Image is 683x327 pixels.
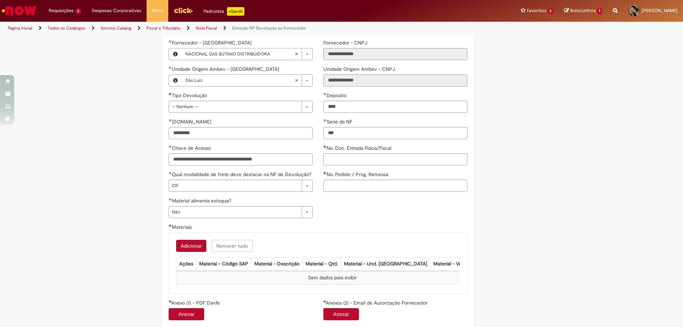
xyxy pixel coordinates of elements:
a: Todos os Catálogos [48,25,85,31]
input: Unidade Origem Ambev - CNPJ [323,74,467,86]
span: CIF [172,180,298,191]
span: Materiais [172,224,193,230]
input: No.NF [169,127,313,139]
span: Favoritos [527,7,546,14]
th: Material - Código SAP [196,257,251,270]
span: Necessários [169,93,172,95]
input: Fornecedor - CNPJ [323,48,467,60]
img: ServiceNow [1,4,37,18]
button: Anexar [169,308,204,320]
span: 2 [548,8,554,14]
th: Material - Qtd. [302,257,341,270]
span: Somente leitura - Unidade Origem Ambev - CNPJ [323,66,396,72]
span: São Luiz [185,75,295,86]
span: Anexos (2) - Email de Autorização Fornecedor [326,300,429,306]
span: Campo obrigatório [323,300,326,303]
span: Não [172,206,298,218]
button: Unidade Origem Ambev - Nome, Visualizar este registro São Luiz [169,75,182,86]
span: Anexo (1) - PDF Danfe [171,300,221,306]
a: Service Catalog [101,25,131,31]
input: Chave de Acesso [169,153,313,165]
button: Fornecedor - Nome, Visualizar este registro NACIONAL GAS BUTANO DISTRIBUIDORA [169,48,182,60]
span: -- Nenhum -- [172,101,298,112]
a: NACIONAL GAS BUTANO DISTRIBUIDORALimpar campo Fornecedor - Nome [182,48,312,60]
span: Necessários [323,145,327,148]
span: Serie da NF [327,118,354,125]
span: Campo obrigatório [169,300,171,303]
label: Somente leitura - Fornecedor - CNPJ [323,39,369,46]
span: Somente leitura - Fornecedor - CNPJ [323,39,369,46]
input: Deposito [323,101,467,113]
span: Chave de Acesso [172,145,212,151]
a: Página inicial [8,25,32,31]
td: Sem dados para exibir [176,271,489,284]
a: Emissão NF Devolução ao Fornecedor [232,25,306,31]
span: Despesas Corporativas [92,7,141,14]
span: Material alimenta estoque? [172,197,233,204]
div: Padroniza [203,7,244,16]
span: Obrigatório Preenchido [169,145,172,148]
span: Obrigatório Preenchido [169,40,172,43]
span: Requisições [49,7,74,14]
span: 3 [75,8,81,14]
span: Tipo Devolução [172,92,208,99]
label: Somente leitura - Unidade Origem Ambev - CNPJ [323,65,396,73]
span: Necessários [169,224,172,227]
span: [PERSON_NAME] [642,7,678,14]
a: São LuizLimpar campo Unidade Origem Ambev - Nome [182,75,312,86]
ul: Trilhas de página [5,22,450,35]
span: No. Pedido / Prog. Remessa [327,171,390,178]
th: Ações [176,257,196,270]
a: Fiscal e Tributário [147,25,180,31]
span: Obrigatório Preenchido [323,119,327,122]
span: Obrigatório Preenchido [169,198,172,201]
a: Rascunhos [564,7,602,14]
button: Add a row for Materiais [176,240,206,252]
span: [DOMAIN_NAME] [172,118,213,125]
span: NACIONAL GAS BUTANO DISTRIBUIDORA [185,48,295,60]
span: Obrigatório Preenchido [169,66,172,69]
span: Necessários [323,172,327,174]
span: No. Doc. Entrada Fisica/Fiscal [327,145,393,151]
span: Obrigatório Preenchido [169,119,172,122]
span: Fornecedor - Nome [172,39,253,46]
span: Obrigatório Preenchido [323,93,327,95]
th: Material - Und. [GEOGRAPHIC_DATA] [341,257,430,270]
span: Obrigatório Preenchido [169,172,172,174]
span: More [152,7,163,14]
span: Rascunhos [570,7,596,14]
input: Serie da NF [323,127,467,139]
button: Anexar [323,308,359,320]
span: Unidade Origem Ambev - Nome [172,66,281,72]
input: No. Doc. Entrada Fisica/Fiscal [323,153,467,165]
abbr: Limpar campo Fornecedor - Nome [291,48,302,60]
th: Material - Descrição [251,257,302,270]
span: Qual modalidade de frete deve destacar na NF de Devolução? [172,171,313,178]
p: +GenAi [227,7,244,16]
input: No. Pedido / Prog. Remessa [323,180,467,192]
abbr: Limpar campo Unidade Origem Ambev - Nome [291,75,302,86]
span: Deposito [327,92,348,99]
th: Material - Valor Unitário [430,257,489,270]
span: 1 [597,8,602,14]
a: Nota Fiscal [196,25,217,31]
img: click_logo_yellow_360x200.png [174,5,193,16]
